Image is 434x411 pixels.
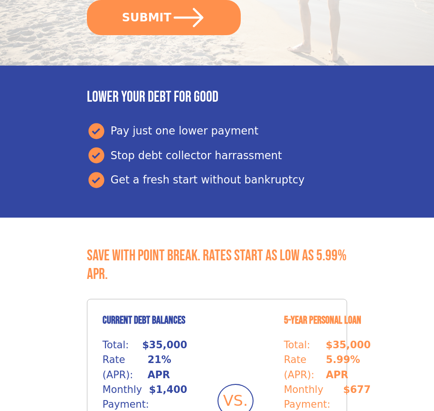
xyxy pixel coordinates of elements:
div: Pay just one lower payment [87,122,347,141]
p: 21% APR [148,353,187,382]
p: $35,000 [142,338,187,353]
h4: Current Debt Balances [103,315,187,327]
h3: Save with Point Break. Rates start as low as 5.99% APR. [87,247,347,284]
h4: 5-Year Personal Loan [284,315,371,327]
p: Total: [103,338,129,353]
p: Total: [284,338,311,353]
p: Rate (APR): [284,353,326,382]
p: $35,000 [326,338,371,353]
p: Rate (APR): [103,353,148,382]
div: Stop debt collector harrassment [87,146,347,165]
p: 5.99% APR [326,353,370,382]
h3: Lower your debt for good [87,88,347,106]
div: Get a fresh start without bankruptcy [87,171,347,190]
